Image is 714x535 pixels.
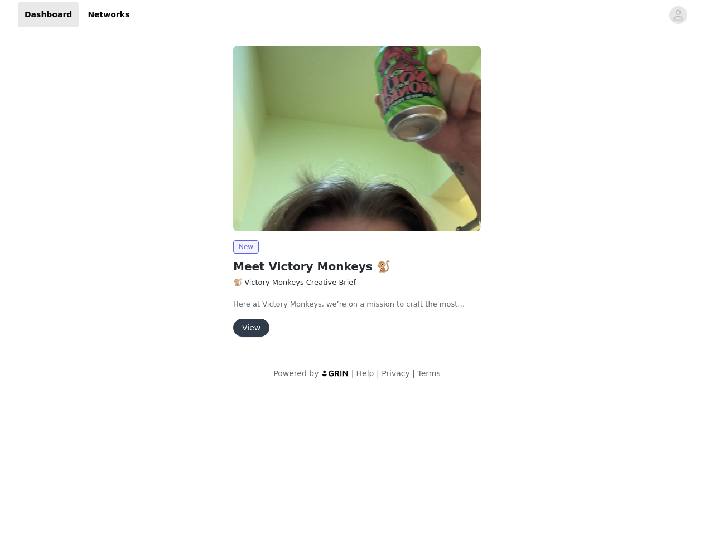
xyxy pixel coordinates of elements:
[273,369,319,378] span: Powered by
[412,369,415,378] span: |
[382,369,410,378] a: Privacy
[377,369,379,378] span: |
[233,258,481,275] h2: Meet Victory Monkeys 🐒
[321,369,349,377] img: logo
[673,6,683,24] div: avatar
[81,2,136,27] a: Networks
[233,277,481,288] h2: 🐒 Victory Monkeys Creative Brief
[233,324,269,332] a: View
[233,46,481,231] img: Victory Monkeys
[233,240,259,254] span: New
[417,369,440,378] a: Terms
[356,369,374,378] a: Help
[351,369,354,378] span: |
[18,2,79,27] a: Dashboard
[233,319,269,337] button: View
[233,299,481,310] p: Here at Victory Monkeys, we’re on a mission to craft the most iconic beverages that’ll leave your...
